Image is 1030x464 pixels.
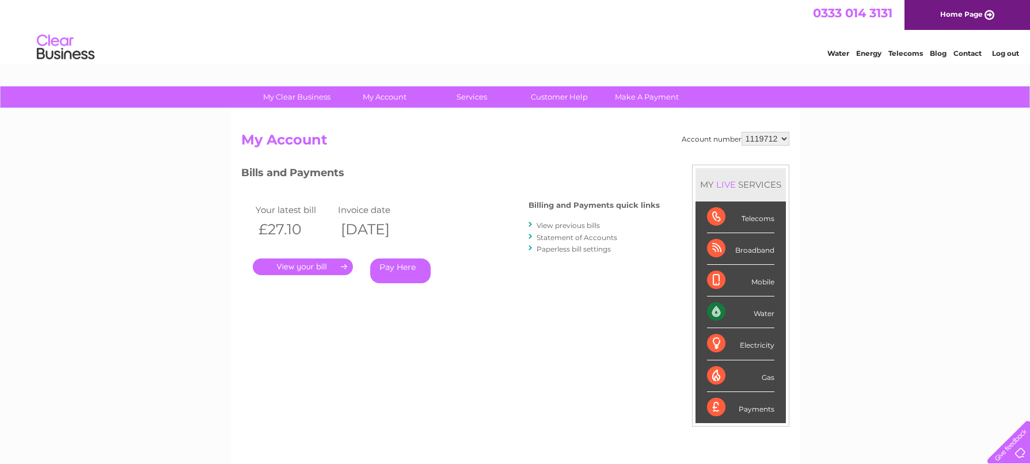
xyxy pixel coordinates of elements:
[707,201,774,233] div: Telecoms
[930,49,947,58] a: Blog
[992,49,1019,58] a: Log out
[241,165,660,185] h3: Bills and Payments
[529,201,660,210] h4: Billing and Payments quick links
[244,6,788,56] div: Clear Business is a trading name of Verastar Limited (registered in [GEOGRAPHIC_DATA] No. 3667643...
[888,49,923,58] a: Telecoms
[682,132,789,146] div: Account number
[599,86,694,108] a: Make A Payment
[537,245,611,253] a: Paperless bill settings
[537,221,600,230] a: View previous bills
[856,49,881,58] a: Energy
[253,218,336,241] th: £27.10
[36,30,95,65] img: logo.png
[249,86,344,108] a: My Clear Business
[707,360,774,392] div: Gas
[253,202,336,218] td: Your latest bill
[370,258,431,283] a: Pay Here
[512,86,607,108] a: Customer Help
[707,296,774,328] div: Water
[335,218,418,241] th: [DATE]
[707,328,774,360] div: Electricity
[241,132,789,154] h2: My Account
[335,202,418,218] td: Invoice date
[707,265,774,296] div: Mobile
[253,258,353,275] a: .
[695,168,786,201] div: MY SERVICES
[707,233,774,265] div: Broadband
[953,49,982,58] a: Contact
[424,86,519,108] a: Services
[813,6,892,20] a: 0333 014 3131
[537,233,617,242] a: Statement of Accounts
[827,49,849,58] a: Water
[337,86,432,108] a: My Account
[707,392,774,423] div: Payments
[714,179,738,190] div: LIVE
